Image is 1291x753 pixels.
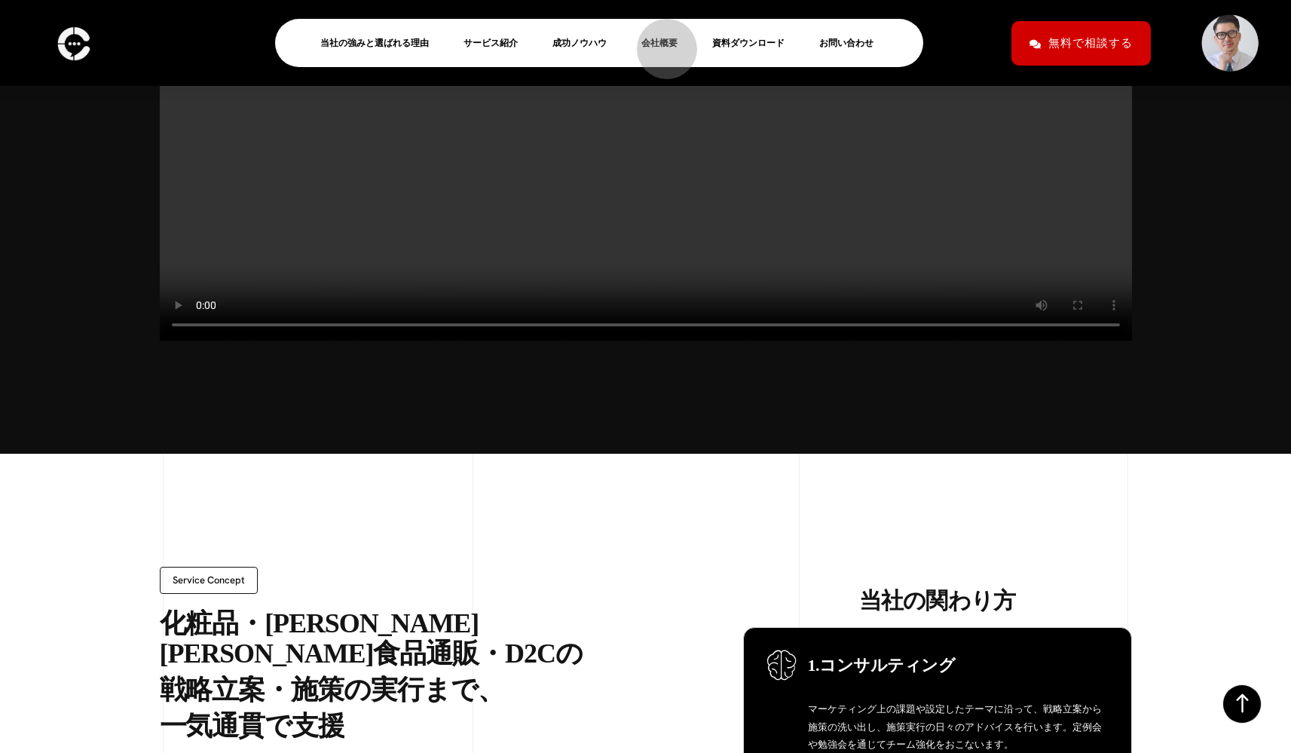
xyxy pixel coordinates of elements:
[524,639,537,669] div: 2
[373,639,399,669] div: 食
[160,639,374,669] div: [PERSON_NAME]
[819,34,886,52] a: お問い合わせ
[641,34,690,52] a: 会社概要
[371,675,397,706] div: 実
[292,712,318,742] div: 支
[238,712,265,742] div: 貫
[318,712,344,742] div: 援
[397,675,424,706] div: 行
[555,639,583,669] div: の
[426,639,452,669] div: 通
[238,609,265,639] div: ・
[537,639,555,669] div: C
[478,675,504,706] div: 、
[451,675,478,706] div: で
[265,675,291,706] div: ・
[185,675,212,706] div: 略
[808,656,956,675] span: 1.コンサルティング
[265,609,479,639] div: [PERSON_NAME]
[320,34,441,52] a: 当社の強みと選ばれる理由
[317,675,344,706] div: 策
[212,675,238,706] div: 立
[808,700,1109,753] p: マーケティング上の課題や設定したテーマに沿って、戦略立案から施策の洗い出し、施策実行の日々のアドバイスを行います。定例会や勉強会を通じてチーム強化をおこないます。
[743,589,1132,612] h2: 当社の関わり方
[212,712,238,742] div: 通
[1048,30,1133,57] span: 無料で相談する
[53,35,94,48] a: logo-c
[452,639,479,669] div: 販
[463,34,530,52] a: サービス紹介
[399,639,426,669] div: 品
[160,609,186,639] div: 化
[185,609,212,639] div: 粧
[212,609,238,639] div: 品
[479,639,505,669] div: ・
[424,675,451,706] div: ま
[344,675,371,706] div: の
[238,675,265,706] div: 案
[1011,21,1151,66] a: 無料で相談する
[160,712,186,742] div: 一
[160,567,258,594] span: Service concept
[185,712,212,742] div: 気
[53,21,94,66] img: logo-c
[552,34,619,52] a: 成功ノウハウ
[291,675,317,706] div: 施
[505,639,524,669] div: D
[265,712,292,742] div: で
[712,34,797,52] a: 資料ダウンロード
[160,675,186,706] div: 戦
